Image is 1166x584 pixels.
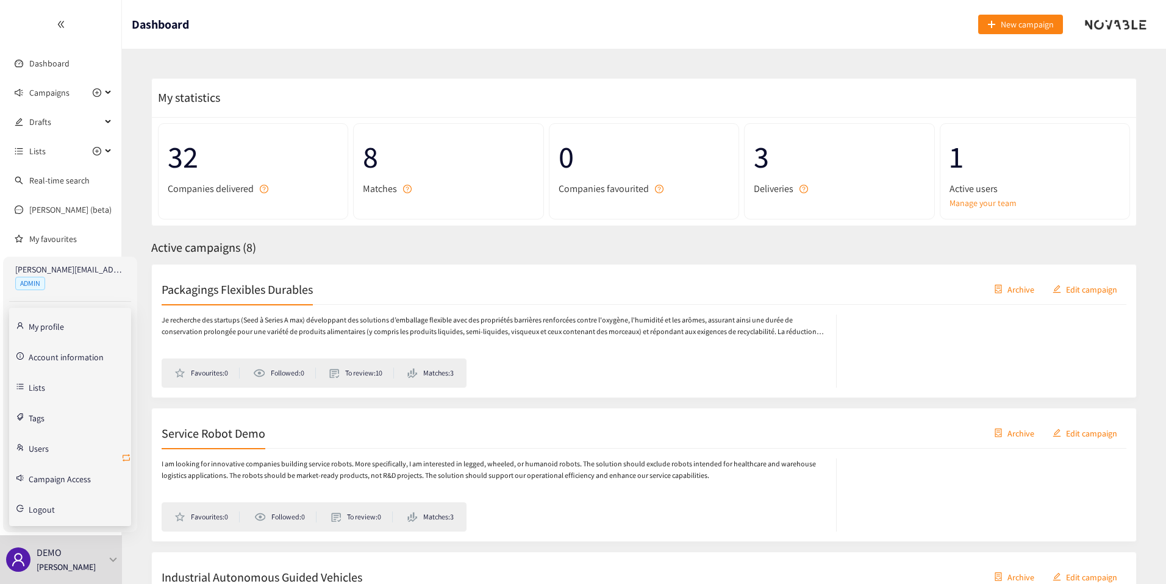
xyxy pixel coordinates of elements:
span: My statistics [152,90,220,105]
span: Campaigns [29,80,70,105]
span: sound [15,88,23,97]
a: My favourites [29,227,112,251]
a: Dashboard [29,58,70,69]
a: Real-time search [29,175,90,186]
span: Edit campaign [1066,282,1117,296]
a: Tags [29,411,45,422]
h2: Packagings Flexibles Durables [162,280,313,297]
span: 8 [363,133,534,181]
li: Favourites: 0 [174,511,240,522]
h2: Service Robot Demo [162,424,265,441]
span: Deliveries [754,181,793,196]
button: containerArchive [985,279,1043,299]
span: Archive [1007,282,1034,296]
span: edit [15,118,23,126]
span: Drafts [29,110,101,134]
span: question-circle [799,185,808,193]
span: edit [1053,572,1061,582]
li: Followed: 0 [254,511,317,522]
button: plusNew campaign [978,15,1063,34]
span: 1 [950,133,1120,181]
p: [PERSON_NAME][EMAIL_ADDRESS][PERSON_NAME][DOMAIN_NAME] [15,263,125,276]
a: [PERSON_NAME] (beta) [29,204,112,215]
span: 3 [754,133,925,181]
a: Manage your team [950,196,1120,210]
span: New campaign [1001,18,1054,31]
li: Matches: 3 [407,511,454,522]
a: Account information [29,351,104,361]
a: Packagings Flexibles DurablescontainerArchiveeditEdit campaignJe recherche des startups (Seed à S... [151,264,1137,398]
span: container [994,572,1003,582]
a: Lists [29,381,45,392]
span: Edit campaign [1066,570,1117,583]
a: My profile [29,320,64,331]
button: editEdit campaign [1043,423,1126,443]
span: edit [1053,285,1061,294]
button: editEdit campaign [1043,279,1126,299]
span: Archive [1007,426,1034,440]
span: logout [16,505,24,512]
span: Lists [29,139,46,163]
p: DEMO [37,545,62,560]
button: retweet [121,449,131,468]
span: Logout [29,505,55,514]
span: container [994,285,1003,294]
a: Service Robot DemocontainerArchiveeditEdit campaignI am looking for innovative companies building... [151,408,1137,542]
span: Companies delivered [168,181,254,196]
span: Active campaigns ( 8 ) [151,240,256,255]
span: Edit campaign [1066,426,1117,440]
span: Active users [950,181,998,196]
span: unordered-list [15,147,23,155]
span: user [11,552,26,567]
a: Users [29,442,49,453]
span: plus-circle [93,147,101,155]
iframe: Chat Widget [1105,525,1166,584]
span: plus-circle [93,88,101,97]
span: Matches [363,181,397,196]
span: double-left [57,20,65,29]
span: question-circle [655,185,663,193]
span: question-circle [403,185,412,193]
p: Je recherche des startups (Seed à Series A max) développant des solutions d’emballage flexible av... [162,315,824,338]
li: To review: 10 [329,368,394,379]
span: Companies favourited [559,181,649,196]
span: retweet [121,453,131,465]
span: Archive [1007,570,1034,583]
li: To review: 0 [331,511,393,522]
span: question-circle [260,185,268,193]
span: container [994,429,1003,438]
li: Followed: 0 [253,368,315,379]
span: ADMIN [15,277,45,290]
a: Campaign Access [29,472,91,483]
li: Matches: 3 [407,368,454,379]
p: [PERSON_NAME] [37,560,96,574]
span: 0 [559,133,729,181]
div: Widget de chat [1105,525,1166,584]
li: Favourites: 0 [174,368,240,379]
button: containerArchive [985,423,1043,443]
span: plus [987,20,996,30]
span: edit [1053,429,1061,438]
span: 32 [168,133,338,181]
p: I am looking for innovative companies building service robots. More specifically, I am interested... [162,458,824,482]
